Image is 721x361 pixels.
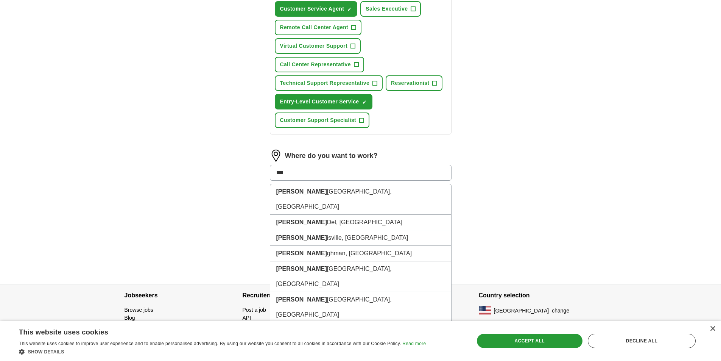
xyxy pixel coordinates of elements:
span: Customer Support Specialist [280,116,357,124]
button: Remote Call Center Agent [275,20,362,35]
span: Call Center Representative [280,61,351,69]
label: Where do you want to work? [285,151,378,161]
span: Virtual Customer Support [280,42,348,50]
li: [GEOGRAPHIC_DATA], [GEOGRAPHIC_DATA] [270,184,451,215]
a: Read more, opens a new window [402,341,426,346]
button: change [552,307,569,315]
button: Entry-Level Customer Service✓ [275,94,372,109]
strong: [PERSON_NAME] [276,234,327,241]
span: ✓ [362,99,367,105]
li: [GEOGRAPHIC_DATA], [GEOGRAPHIC_DATA] [270,292,451,323]
div: Decline all [588,334,696,348]
span: Reservationist [391,79,429,87]
a: Browse jobs [125,307,153,313]
span: Technical Support Representative [280,79,370,87]
li: ghman, [GEOGRAPHIC_DATA] [270,246,451,261]
button: Sales Executive [360,1,421,17]
div: Show details [19,348,426,355]
div: This website uses cookies [19,325,407,337]
span: Remote Call Center Agent [280,23,349,31]
span: Show details [28,349,64,355]
img: location.png [270,150,282,162]
h4: Country selection [479,285,597,306]
button: Call Center Representative [275,57,364,72]
a: Post a job [243,307,266,313]
li: Del, [GEOGRAPHIC_DATA] [270,215,451,230]
button: Customer Support Specialist [275,113,370,128]
img: US flag [479,306,491,315]
button: Technical Support Representative [275,75,383,91]
strong: [PERSON_NAME] [276,250,327,256]
button: Virtual Customer Support [275,38,361,54]
strong: [PERSON_NAME] [276,188,327,195]
div: Accept all [477,334,582,348]
span: ✓ [347,6,352,13]
span: [GEOGRAPHIC_DATA] [494,307,549,315]
span: Sales Executive [366,5,408,13]
span: Entry-Level Customer Service [280,98,359,106]
span: This website uses cookies to improve user experience and to enable personalised advertising. By u... [19,341,401,346]
div: Close [710,326,715,332]
strong: [PERSON_NAME] [276,266,327,272]
li: [GEOGRAPHIC_DATA], [GEOGRAPHIC_DATA] [270,261,451,292]
a: API [243,315,251,321]
a: Blog [125,315,135,321]
strong: [PERSON_NAME] [276,296,327,303]
span: Customer Service Agent [280,5,344,13]
li: isville, [GEOGRAPHIC_DATA] [270,230,451,246]
button: Customer Service Agent✓ [275,1,358,17]
button: Reservationist [386,75,442,91]
strong: [PERSON_NAME] [276,219,327,225]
